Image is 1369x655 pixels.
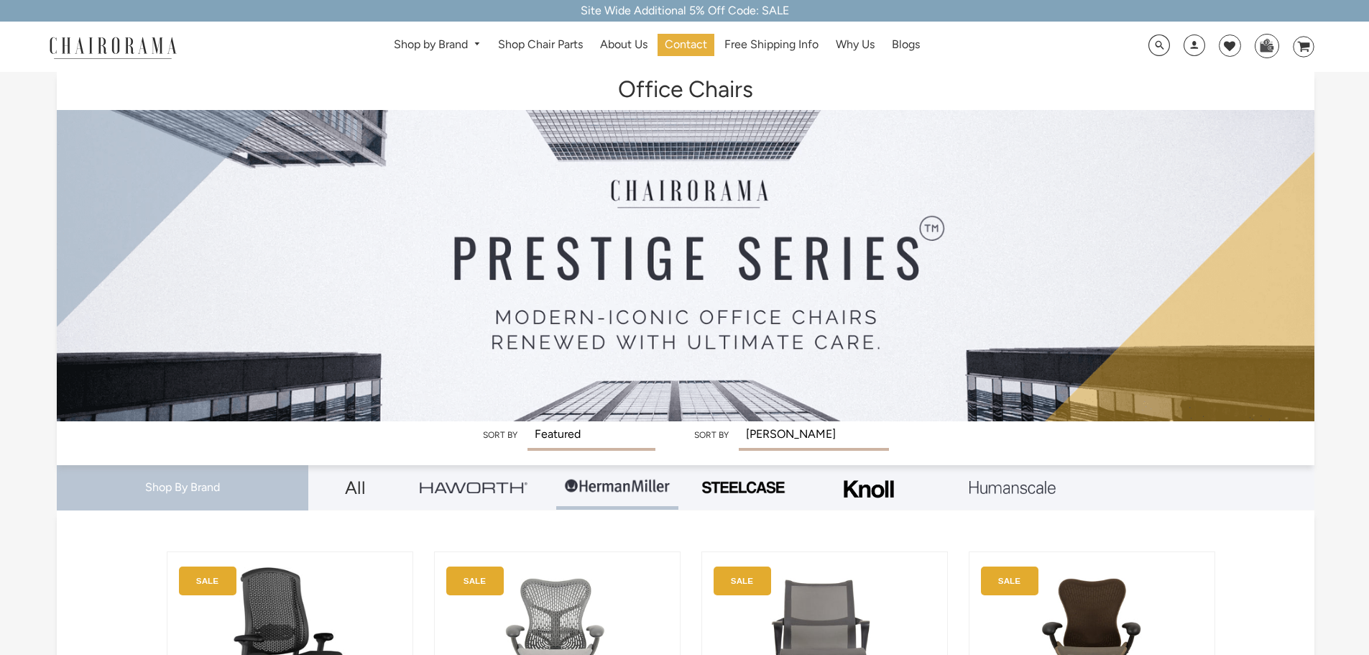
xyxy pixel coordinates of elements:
text: SALE [196,576,218,585]
label: Sort by [483,430,517,440]
span: About Us [600,37,647,52]
a: Free Shipping Info [717,34,826,56]
img: Frame_4.png [840,471,898,508]
text: SALE [998,576,1020,585]
h1: Office Chairs [71,72,1300,103]
span: Blogs [892,37,920,52]
a: Why Us [829,34,882,56]
a: Shop by Brand [387,34,488,56]
span: Why Us [836,37,875,52]
nav: DesktopNavigation [246,34,1068,60]
span: Free Shipping Info [724,37,819,52]
img: Layer_1_1.png [969,481,1056,494]
a: Shop Chair Parts [491,34,590,56]
text: SALE [731,576,753,585]
img: PHOTO-2024-07-09-00-53-10-removebg-preview.png [700,480,786,495]
img: Group-1.png [563,465,671,508]
a: Contact [658,34,714,56]
div: Shop By Brand [57,465,308,510]
text: SALE [464,576,486,585]
span: Contact [665,37,707,52]
a: Blogs [885,34,927,56]
img: WhatsApp_Image_2024-07-12_at_16.23.01.webp [1255,35,1278,56]
span: Shop Chair Parts [498,37,583,52]
img: Group_4be16a4b-c81a-4a6e-a540-764d0a8faf6e.png [420,482,527,493]
img: Office Chairs [57,72,1314,421]
img: chairorama [41,35,185,60]
a: About Us [593,34,655,56]
a: All [319,465,391,510]
label: Sort by [694,430,729,440]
